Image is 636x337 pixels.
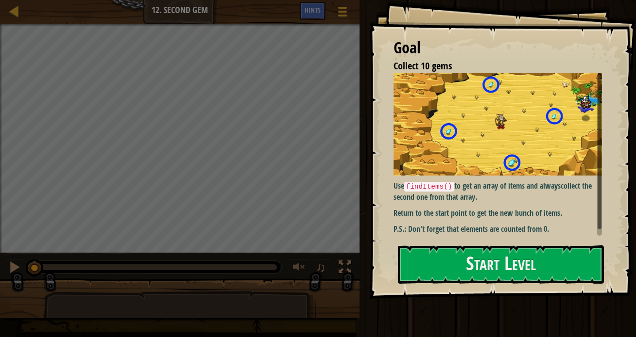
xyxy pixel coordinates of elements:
button: Show game menu [330,2,355,25]
button: Adjust volume [290,258,309,278]
span: Collect 10 gems [394,59,452,72]
li: Collect 10 gems [381,59,600,73]
button: Toggle fullscreen [335,258,355,278]
button: ♫ [314,258,330,278]
img: Second gem [394,73,609,176]
p: Use to get an array of items and always . [394,180,609,203]
div: Goal [394,37,602,59]
p: Return to the start point to get the new bunch of items. [394,208,609,219]
code: findItems() [404,182,454,192]
p: P.S.: Don't forget that elements are counted from 0. [394,224,609,235]
strong: collect the second one from that array [394,180,592,203]
button: Start Level [398,245,604,284]
span: ♫ [316,260,326,274]
span: Hints [305,5,321,15]
button: Ctrl + P: Pause [5,258,24,278]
